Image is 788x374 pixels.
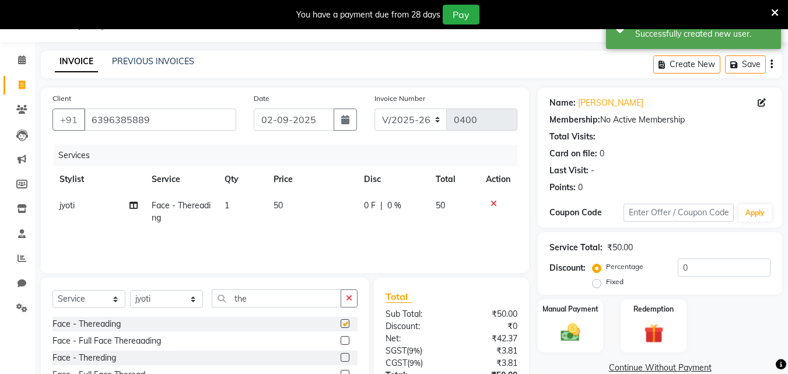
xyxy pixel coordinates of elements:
[540,362,780,374] a: Continue Without Payment
[591,165,594,177] div: -
[606,261,643,272] label: Percentage
[52,109,85,131] button: +91
[377,357,451,369] div: ( )
[606,277,624,287] label: Fixed
[451,320,526,333] div: ₹0
[387,200,401,212] span: 0 %
[451,333,526,345] div: ₹42.37
[436,200,445,211] span: 50
[549,114,600,126] div: Membership:
[377,345,451,357] div: ( )
[429,166,479,193] th: Total
[542,304,598,314] label: Manual Payment
[52,318,121,330] div: Face - Thereading
[451,357,526,369] div: ₹3.81
[638,321,670,345] img: _gift.svg
[725,55,766,74] button: Save
[624,204,734,222] input: Enter Offer / Coupon Code
[374,93,425,104] label: Invoice Number
[555,321,586,344] img: _cash.svg
[54,145,526,166] div: Services
[549,131,596,143] div: Total Visits:
[386,345,407,356] span: SGST
[409,346,420,355] span: 9%
[653,55,720,74] button: Create New
[738,204,772,222] button: Apply
[549,181,576,194] div: Points:
[267,166,357,193] th: Price
[112,56,194,67] a: PREVIOUS INVOICES
[549,207,623,219] div: Coupon Code
[549,242,603,254] div: Service Total:
[451,308,526,320] div: ₹50.00
[59,200,75,211] span: jyoti
[549,165,589,177] div: Last Visit:
[479,166,517,193] th: Action
[52,166,145,193] th: Stylist
[443,5,479,25] button: Pay
[607,242,633,254] div: ₹50.00
[549,97,576,109] div: Name:
[84,109,236,131] input: Search by Name/Mobile/Email/Code
[635,28,772,40] div: Successfully created new user.
[377,308,451,320] div: Sub Total:
[380,200,383,212] span: |
[377,320,451,333] div: Discount:
[55,51,98,72] a: INVOICE
[145,166,218,193] th: Service
[451,345,526,357] div: ₹3.81
[409,358,421,368] span: 9%
[152,200,211,223] span: Face - Thereading
[549,114,771,126] div: No Active Membership
[364,200,376,212] span: 0 F
[296,9,440,21] div: You have a payment due from 28 days
[52,335,161,347] div: Face - Full Face Thereaading
[52,93,71,104] label: Client
[386,291,412,303] span: Total
[377,333,451,345] div: Net:
[633,304,674,314] label: Redemption
[600,148,604,160] div: 0
[549,262,586,274] div: Discount:
[578,97,643,109] a: [PERSON_NAME]
[357,166,429,193] th: Disc
[549,148,597,160] div: Card on file:
[386,358,407,368] span: CGST
[212,289,341,307] input: Search or Scan
[52,352,116,364] div: Face - Thereding
[578,181,583,194] div: 0
[225,200,229,211] span: 1
[274,200,283,211] span: 50
[218,166,267,193] th: Qty
[254,93,269,104] label: Date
